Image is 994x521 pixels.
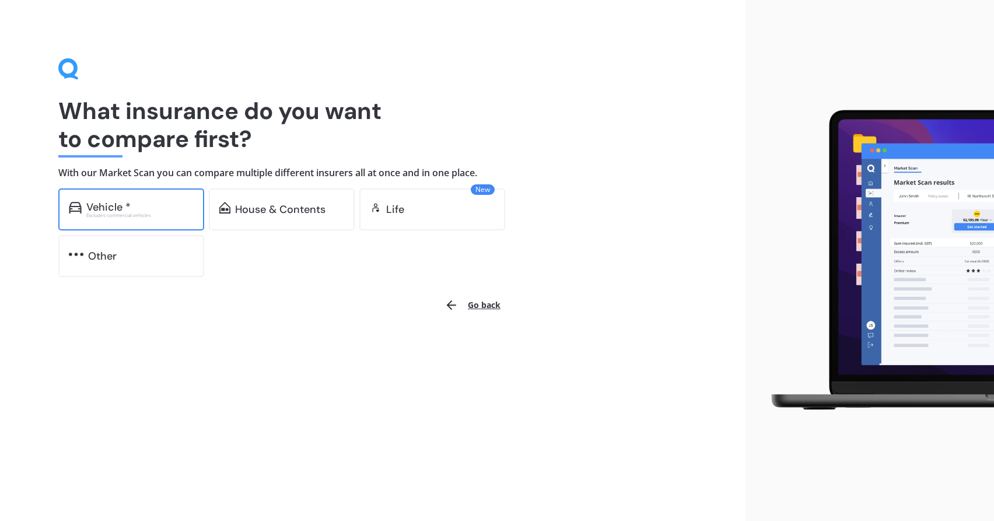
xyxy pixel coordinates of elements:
img: car.f15378c7a67c060ca3f3.svg [69,202,82,214]
img: other.81dba5aafe580aa69f38.svg [69,249,83,260]
img: home-and-contents.b802091223b8502ef2dd.svg [219,202,230,214]
img: life.f720d6a2d7cdcd3ad642.svg [370,202,381,214]
h1: What insurance do you want to compare first? [58,97,687,153]
div: Life [386,204,404,215]
div: Vehicle * [86,201,131,213]
h4: With our Market Scan you can compare multiple different insurers all at once and in one place. [58,167,687,179]
div: Excludes commercial vehicles [86,213,194,218]
div: Other [88,250,117,262]
span: New [471,184,495,195]
img: laptop.webp [755,103,994,417]
button: Go back [437,291,508,319]
div: House & Contents [235,204,325,215]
